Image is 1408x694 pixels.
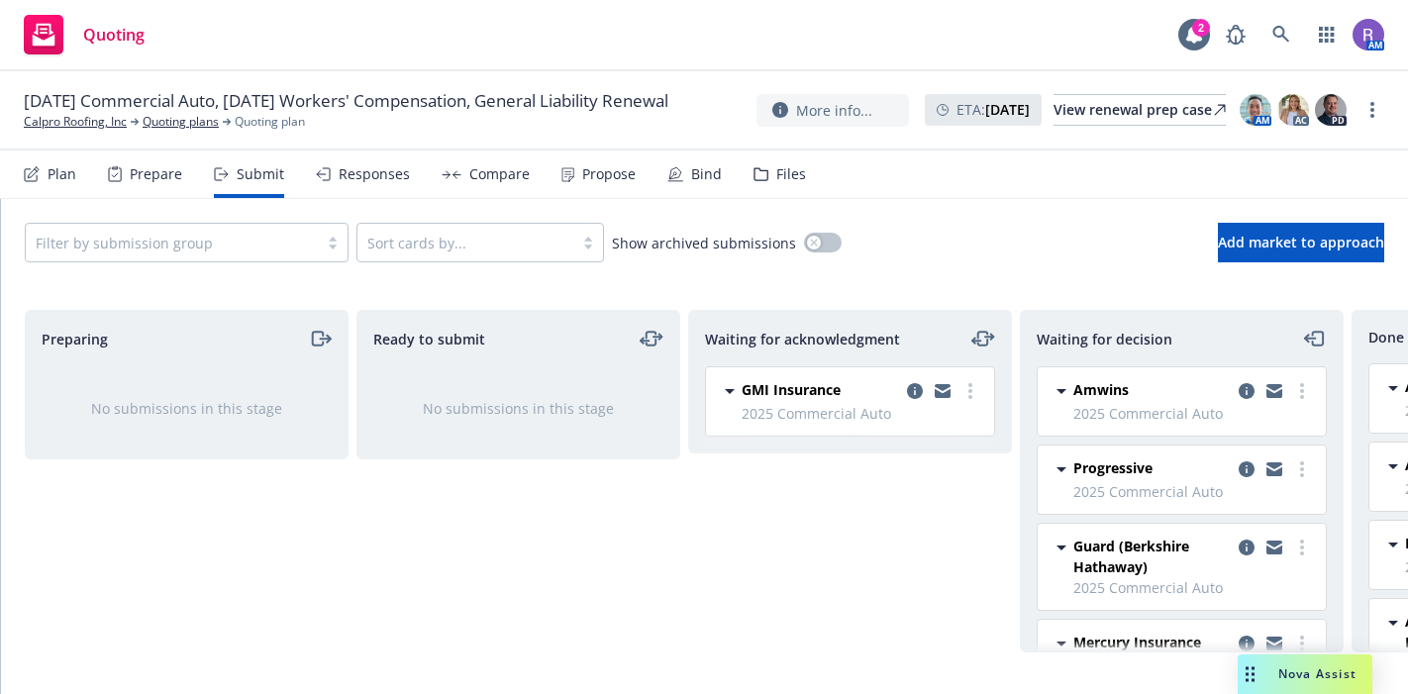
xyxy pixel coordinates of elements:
[1235,457,1258,481] a: copy logging email
[1235,379,1258,403] a: copy logging email
[235,113,305,131] span: Quoting plan
[16,7,152,62] a: Quoting
[42,329,108,349] span: Preparing
[48,166,76,182] div: Plan
[612,233,796,253] span: Show archived submissions
[1037,329,1172,349] span: Waiting for decision
[469,166,530,182] div: Compare
[1290,632,1314,655] a: more
[971,327,995,350] a: moveLeftRight
[1290,536,1314,559] a: more
[691,166,722,182] div: Bind
[1218,223,1384,262] button: Add market to approach
[776,166,806,182] div: Files
[1315,94,1347,126] img: photo
[742,403,982,424] span: 2025 Commercial Auto
[339,166,410,182] div: Responses
[308,327,332,350] a: moveRight
[1073,481,1314,502] span: 2025 Commercial Auto
[1262,379,1286,403] a: copy logging email
[1278,665,1357,682] span: Nova Assist
[1261,15,1301,54] a: Search
[1368,327,1404,347] span: Done
[143,113,219,131] a: Quoting plans
[903,379,927,403] a: copy logging email
[1262,632,1286,655] a: copy logging email
[1192,19,1210,37] div: 2
[1054,95,1226,125] div: View renewal prep case
[958,379,982,403] a: more
[83,27,145,43] span: Quoting
[1238,654,1372,694] button: Nova Assist
[24,89,668,113] span: [DATE] Commercial Auto, [DATE] Workers' Compensation, General Liability Renewal
[985,100,1030,119] strong: [DATE]
[1054,94,1226,126] a: View renewal prep case
[1073,457,1153,478] span: Progressive
[1073,403,1314,424] span: 2025 Commercial Auto
[1216,15,1256,54] a: Report a Bug
[1262,457,1286,481] a: copy logging email
[1262,536,1286,559] a: copy logging email
[1277,94,1309,126] img: photo
[1238,654,1262,694] div: Drag to move
[1073,577,1314,598] span: 2025 Commercial Auto
[1073,536,1231,577] span: Guard (Berkshire Hathaway)
[1073,379,1129,400] span: Amwins
[796,100,872,121] span: More info...
[373,329,485,349] span: Ready to submit
[1290,457,1314,481] a: more
[1235,632,1258,655] a: copy logging email
[130,166,182,182] div: Prepare
[956,99,1030,120] span: ETA :
[1235,536,1258,559] a: copy logging email
[705,329,900,349] span: Waiting for acknowledgment
[1290,379,1314,403] a: more
[1303,327,1327,350] a: moveLeft
[742,379,841,400] span: GMI Insurance
[24,113,127,131] a: Calpro Roofing, Inc
[1353,19,1384,50] img: photo
[931,379,955,403] a: copy logging email
[1307,15,1347,54] a: Switch app
[389,398,648,419] div: No submissions in this stage
[1360,98,1384,122] a: more
[582,166,636,182] div: Propose
[640,327,663,350] a: moveLeftRight
[57,398,316,419] div: No submissions in this stage
[1073,632,1201,652] span: Mercury Insurance
[756,94,909,127] button: More info...
[237,166,284,182] div: Submit
[1240,94,1271,126] img: photo
[1218,233,1384,251] span: Add market to approach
